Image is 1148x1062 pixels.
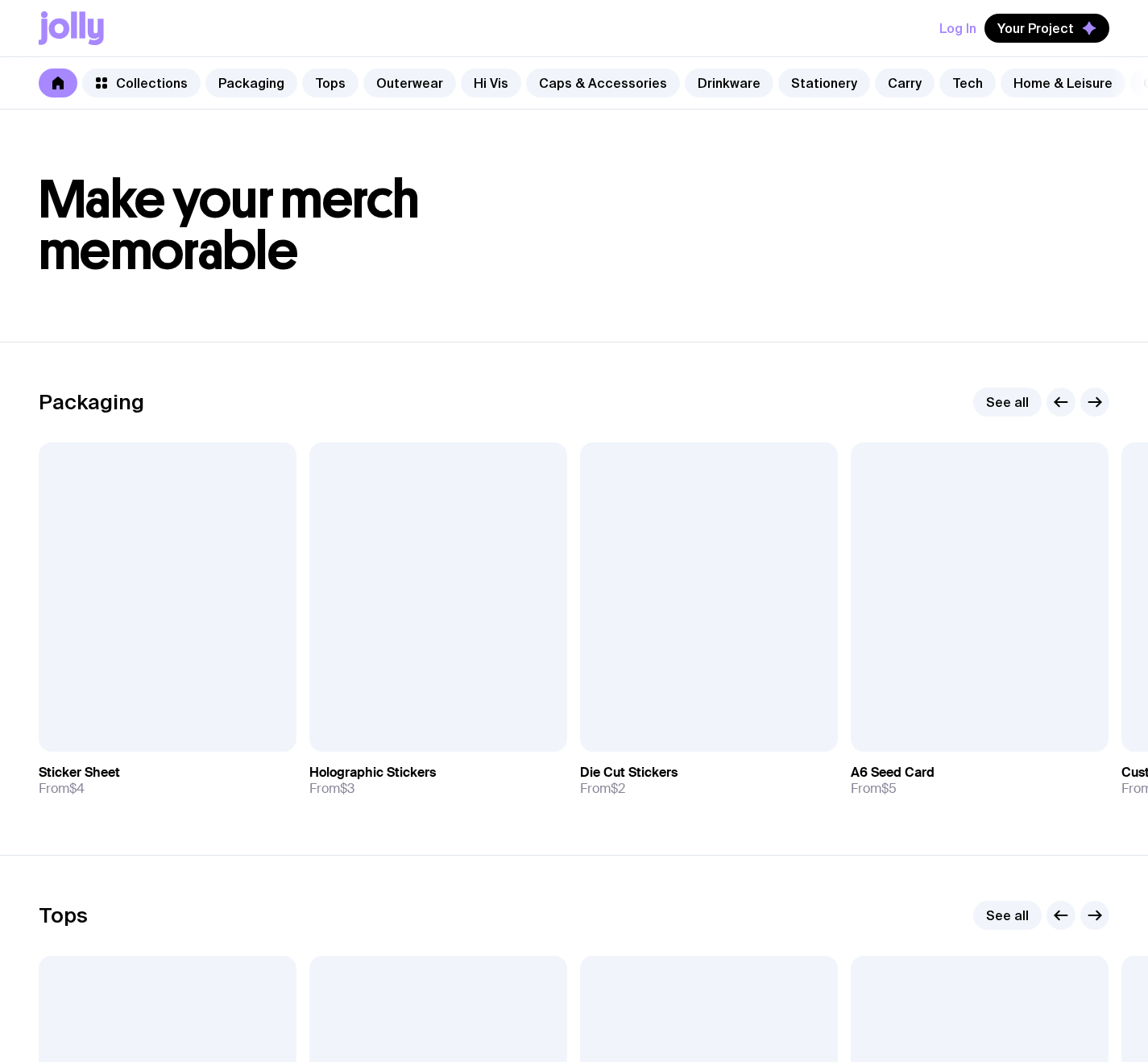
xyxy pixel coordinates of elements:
[939,68,996,97] a: Tech
[309,752,567,810] a: Holographic StickersFrom$3
[851,752,1109,810] a: A6 Seed CardFrom$5
[39,390,144,414] h2: Packaging
[984,14,1109,43] button: Your Project
[309,765,436,781] h3: Holographic Stickers
[302,68,358,97] a: Tops
[611,780,625,797] span: $2
[82,68,201,97] a: Collections
[526,68,680,97] a: Caps & Accessories
[881,780,897,797] span: $5
[309,781,354,797] span: From
[363,68,456,97] a: Outerwear
[875,68,935,97] a: Carry
[205,68,297,97] a: Packaging
[39,903,88,927] h2: Tops
[851,781,897,797] span: From
[580,765,678,781] h3: Die Cut Stickers
[973,901,1042,930] a: See all
[69,780,85,797] span: $4
[851,765,935,781] h3: A6 Seed Card
[39,168,420,283] span: Make your merch memorable
[116,75,188,91] span: Collections
[685,68,773,97] a: Drinkware
[39,765,120,781] h3: Sticker Sheet
[973,388,1042,417] a: See all
[778,68,870,97] a: Stationery
[580,781,625,797] span: From
[1001,68,1125,97] a: Home & Leisure
[39,781,85,797] span: From
[997,20,1074,36] span: Your Project
[39,752,296,810] a: Sticker SheetFrom$4
[939,14,976,43] button: Log In
[580,752,838,810] a: Die Cut StickersFrom$2
[340,780,354,797] span: $3
[461,68,521,97] a: Hi Vis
